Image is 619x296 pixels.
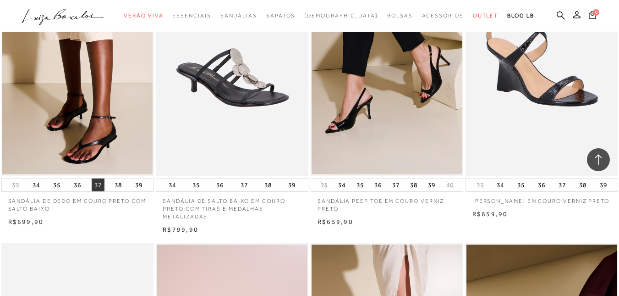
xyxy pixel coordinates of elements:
[318,181,330,190] button: 33
[422,12,464,19] span: Acessórios
[172,12,211,19] span: Essenciais
[335,179,348,191] button: 34
[576,179,589,191] button: 38
[304,7,378,24] a: noSubCategoriesText
[318,218,353,225] span: R$659,90
[507,7,534,24] a: BLOG LB
[372,179,384,191] button: 36
[266,12,295,19] span: Sapatos
[473,12,498,19] span: Outlet
[285,179,298,191] button: 39
[190,179,203,191] button: 35
[124,12,163,19] span: Verão Viva
[515,179,527,191] button: 35
[444,181,456,190] button: 40
[507,12,534,19] span: BLOG LB
[156,192,308,220] a: SANDÁLIA DE SALTO BAIXO EM COURO PRETO COM TIRAS E MEDALHAS METALIZADAS
[466,192,618,205] a: [PERSON_NAME] EM COURO VERNIZ PRETO
[593,9,599,16] span: 0
[474,181,487,190] button: 33
[387,7,413,24] a: categoryNavScreenReaderText
[92,179,104,191] button: 37
[71,179,84,191] button: 36
[30,179,43,191] button: 34
[220,12,257,19] span: Sandálias
[425,179,438,191] button: 39
[407,179,420,191] button: 38
[597,179,610,191] button: 39
[472,210,508,218] span: R$659,90
[304,12,378,19] span: [DEMOGRAPHIC_DATA]
[163,226,198,233] span: R$799,90
[8,218,44,225] span: R$699,90
[586,10,599,22] button: 0
[166,179,179,191] button: 34
[9,181,22,190] button: 33
[220,7,257,24] a: categoryNavScreenReaderText
[172,7,211,24] a: categoryNavScreenReaderText
[1,192,154,213] a: SANDÁLIA DE DEDO EM COURO PRETO COM SALTO BAIXO
[556,179,569,191] button: 37
[214,179,226,191] button: 36
[112,179,125,191] button: 38
[124,7,163,24] a: categoryNavScreenReaderText
[238,179,251,191] button: 37
[266,7,295,24] a: categoryNavScreenReaderText
[494,179,507,191] button: 34
[535,179,548,191] button: 36
[422,7,464,24] a: categoryNavScreenReaderText
[132,179,145,191] button: 39
[473,7,498,24] a: categoryNavScreenReaderText
[262,179,274,191] button: 38
[311,192,463,213] a: SANDÁLIA PEEP TOE EM COURO VERNIZ PRETO
[50,179,63,191] button: 35
[354,179,367,191] button: 35
[389,179,402,191] button: 37
[387,12,413,19] span: Bolsas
